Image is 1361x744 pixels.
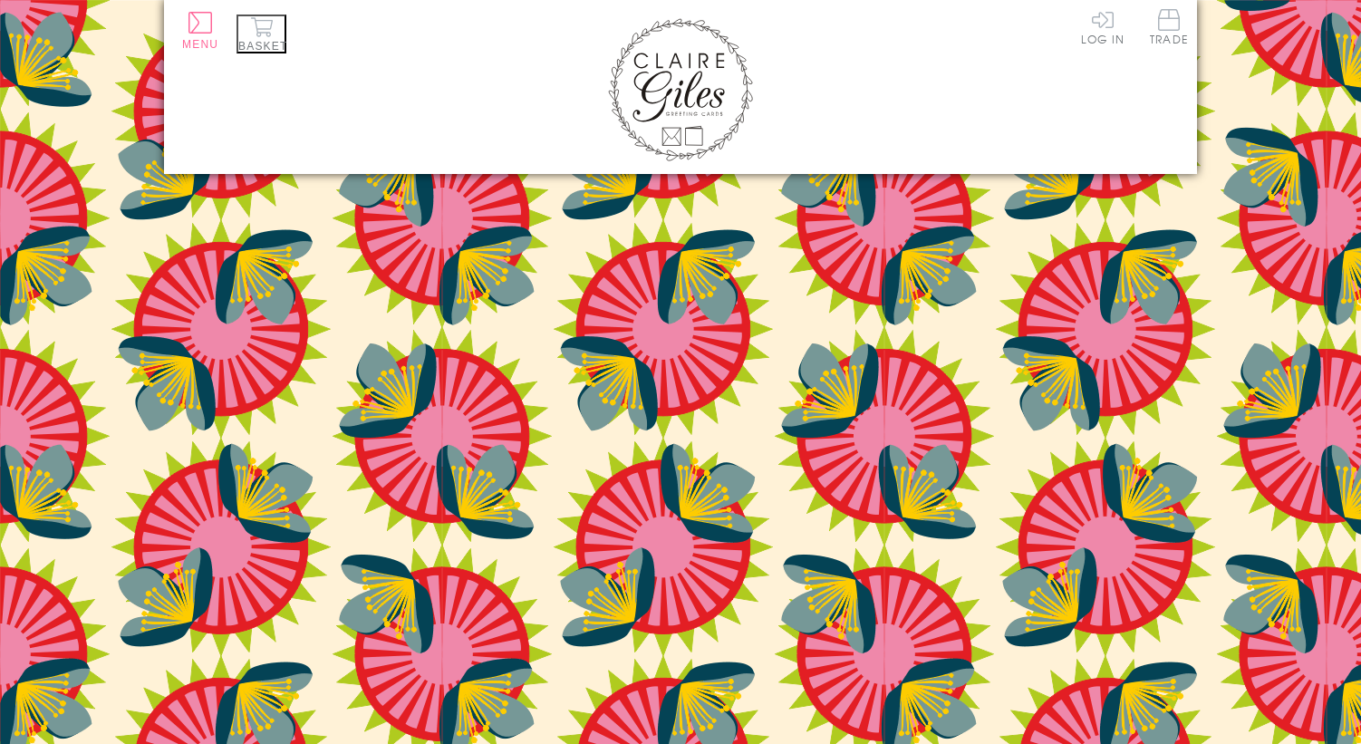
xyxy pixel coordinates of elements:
span: Trade [1150,9,1188,44]
button: Menu [182,12,218,51]
a: Log In [1081,9,1125,44]
a: Trade [1150,9,1188,48]
button: Basket [236,14,286,53]
img: Claire Giles Greetings Cards [608,18,753,161]
span: Menu [182,38,218,51]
